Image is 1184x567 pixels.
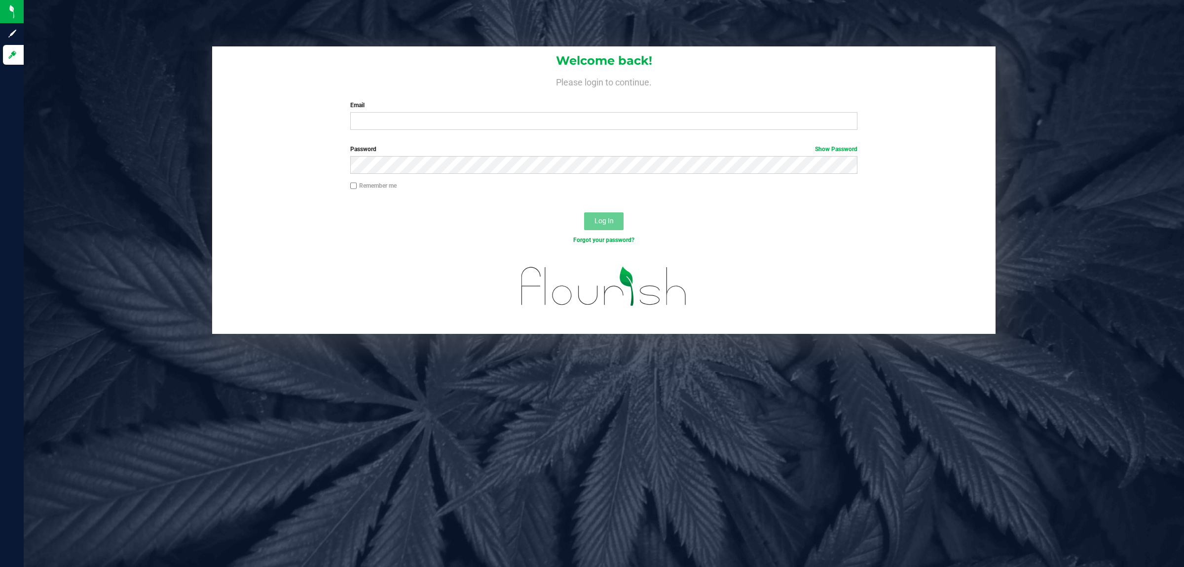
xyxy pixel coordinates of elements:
h4: Please login to continue. [212,75,996,87]
inline-svg: Log in [7,50,17,60]
label: Remember me [350,181,397,190]
a: Show Password [815,146,857,153]
span: Password [350,146,376,153]
input: Remember me [350,182,357,189]
span: Log In [594,217,614,225]
inline-svg: Sign up [7,29,17,39]
button: Log In [584,212,624,230]
label: Email [350,101,858,110]
h1: Welcome back! [212,54,996,67]
img: flourish_logo.svg [506,255,702,318]
a: Forgot your password? [573,237,634,243]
